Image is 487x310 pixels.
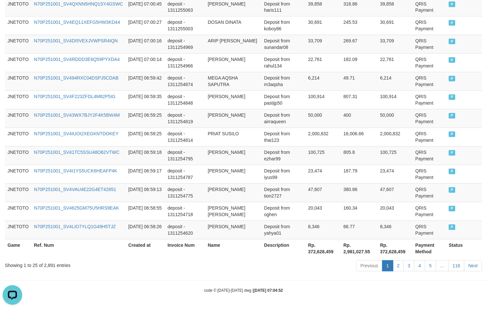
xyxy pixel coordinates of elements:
td: Deposit from m3aqsha [261,72,306,91]
td: MEGA AQSHA SAPUTRA [205,72,262,91]
td: PRIAT SUSILO [205,128,262,146]
td: [PERSON_NAME] [205,91,262,109]
td: Deposit from airraqueen [261,109,306,128]
td: [PERSON_NAME] [205,184,262,202]
td: Deposit from sunandar08 [261,35,306,53]
th: Rp. 372,628,459 [306,239,341,258]
td: 6,214 [378,72,413,91]
td: [PERSON_NAME] [205,53,262,72]
td: [DATE] 06:59:18 [126,146,165,165]
td: JNETOTO [5,146,31,165]
td: JNETOTO [5,35,31,53]
a: N70P251001_SV4I1YS5UCK6HEAFP4K [34,169,117,174]
td: [PERSON_NAME] [205,109,262,128]
td: deposit - 1311254969 [165,35,205,53]
span: PAID [449,57,455,63]
td: 66.77 [341,221,377,239]
span: PAID [449,76,455,81]
td: deposit - 1311254775 [165,184,205,202]
td: [DATE] 06:59:17 [126,165,165,184]
td: deposit - 1311254966 [165,53,205,72]
th: Name [205,239,262,258]
td: [DATE] 06:59:35 [126,91,165,109]
td: 22,761 [306,53,341,72]
td: 160.34 [341,202,377,221]
td: Deposit from oghen [261,202,306,221]
td: 8,346 [306,221,341,239]
td: 380.86 [341,184,377,202]
td: 16,006.66 [341,128,377,146]
td: [DATE] 06:59:25 [126,128,165,146]
span: PAID [449,169,455,174]
td: 187.79 [341,165,377,184]
td: JNETOTO [5,16,31,35]
td: deposit - 1311254718 [165,202,205,221]
td: deposit - 1311254787 [165,165,205,184]
td: QRIS Payment [413,221,447,239]
td: deposit - 1311254620 [165,221,205,239]
td: 269.67 [341,35,377,53]
td: [DATE] 07:00:16 [126,35,165,53]
td: Deposit from rahul134 [261,53,306,72]
span: PAID [449,39,455,44]
td: 30,691 [378,16,413,35]
td: 807.31 [341,91,377,109]
td: QRIS Payment [413,16,447,35]
td: QRIS Payment [413,165,447,184]
td: JNETOTO [5,202,31,221]
td: QRIS Payment [413,184,447,202]
td: 50,000 [378,109,413,128]
td: [PERSON_NAME] [205,165,262,184]
th: Status [446,239,482,258]
a: N70P251001_SV4EQ11XEFG5HW3KD44 [34,20,120,25]
td: JNETOTO [5,109,31,128]
a: Next [464,260,482,272]
td: QRIS Payment [413,109,447,128]
td: JNETOTO [5,53,31,72]
td: Deposit from thai123 [261,128,306,146]
td: QRIS Payment [413,91,447,109]
td: 23,474 [378,165,413,184]
td: Deposit from ezhar99 [261,146,306,165]
td: Deposit from yahya01 [261,221,306,239]
td: [DATE] 06:59:42 [126,72,165,91]
td: 49.71 [341,72,377,91]
th: Description [261,239,306,258]
td: 100,914 [378,91,413,109]
td: 245.53 [341,16,377,35]
td: [DATE] 06:58:55 [126,202,165,221]
td: deposit - 1311254814 [165,128,205,146]
td: 20,043 [306,202,341,221]
a: N70P251001_SV4F223ZFDL4M82P5IG [34,94,116,99]
a: N70P251001_SV494RXC04DSPJ5CDAB [34,76,118,81]
a: 2 [393,260,404,272]
td: 2,000,832 [378,128,413,146]
td: DOSAN DINATA [205,16,262,35]
td: JNETOTO [5,184,31,202]
span: PAID [449,132,455,137]
a: N70P251001_SV4RDDD3E6Q59PYXDA4 [34,57,120,62]
small: code © [DATE]-[DATE] dwg | [204,288,283,293]
td: [DATE] 06:59:13 [126,184,165,202]
span: PAID [449,2,455,7]
td: 8,346 [378,221,413,239]
th: Created at [126,239,165,258]
td: deposit - 1311254848 [165,91,205,109]
td: [DATE] 06:58:26 [126,221,165,239]
td: 100,725 [306,146,341,165]
td: QRIS Payment [413,35,447,53]
td: 47,607 [378,184,413,202]
td: JNETOTO [5,91,31,109]
div: Showing 1 to 25 of 2,891 entries [5,260,198,269]
td: 100,725 [378,146,413,165]
td: [DATE] 07:00:14 [126,53,165,72]
td: 6,214 [306,72,341,91]
a: 4 [414,260,425,272]
a: N70P251001_SV4LIO7YLQ1G49H5TJZ [34,224,116,229]
td: [DATE] 07:00:27 [126,16,165,35]
a: N70P251001_SV43WX7BJY2F4K5BW4M [34,113,120,118]
td: deposit - 1311255003 [165,16,205,35]
td: [PERSON_NAME] [205,146,262,165]
td: 2,000,832 [306,128,341,146]
td: QRIS Payment [413,146,447,165]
